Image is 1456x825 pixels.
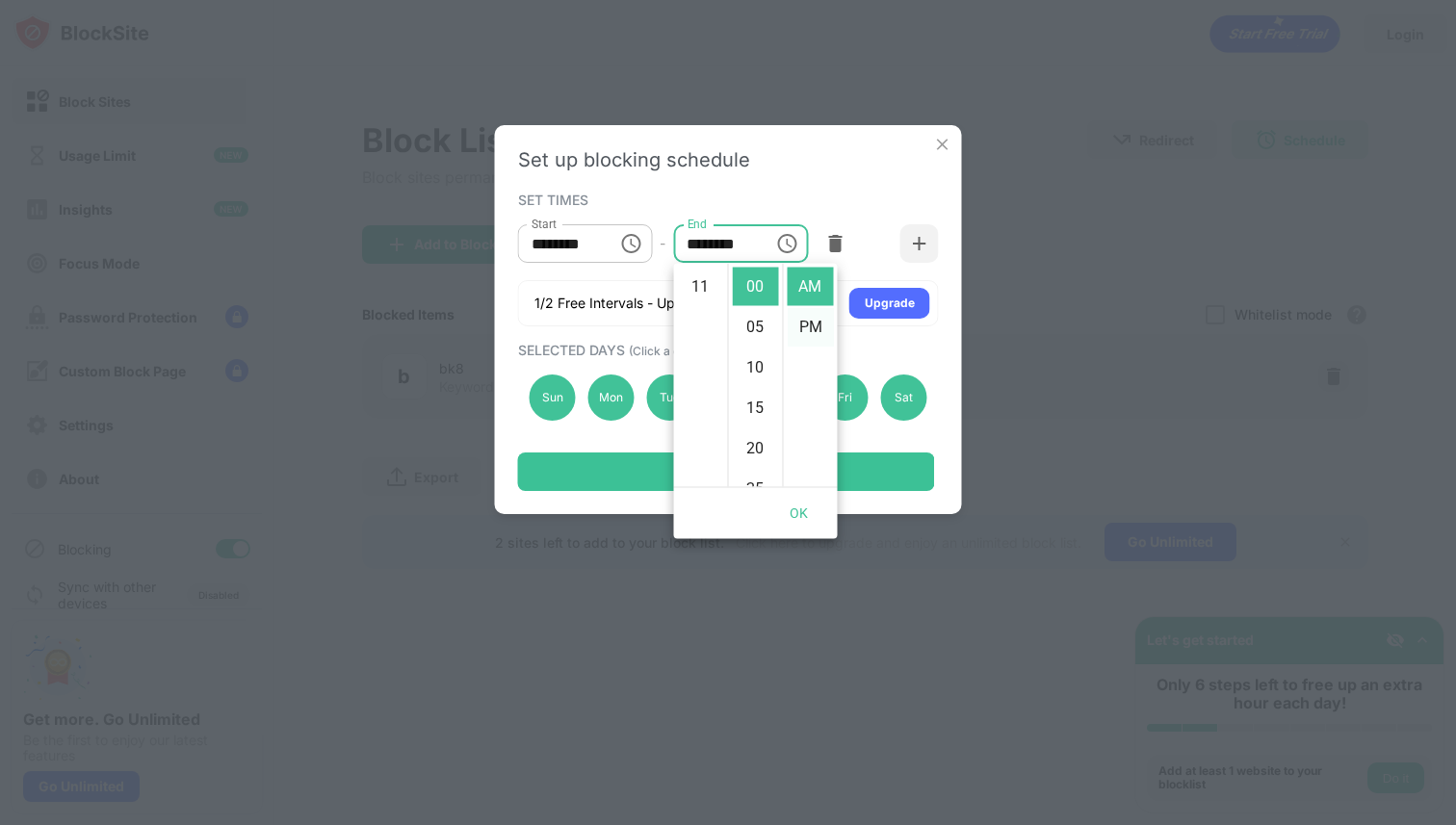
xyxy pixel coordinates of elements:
label: Start [532,216,557,232]
div: Fri [822,374,869,421]
li: 11 hours [678,268,724,306]
ul: Select hours [674,264,728,487]
li: 5 minutes [733,308,779,347]
ul: Select minutes [728,264,783,487]
button: OK [768,496,830,531]
button: Choose time, selected time is 1:00 AM [767,224,806,263]
div: SELECTED DAYS [518,342,934,358]
button: Choose time, selected time is 12:00 AM [611,224,650,263]
div: Set up blocking schedule [518,148,939,171]
li: 20 minutes [733,429,779,468]
li: PM [788,308,834,347]
li: 15 minutes [733,389,779,427]
li: AM [788,268,834,306]
label: End [687,216,707,232]
div: 1/2 Free Intervals - Upgrade for 5 intervals [534,294,802,313]
div: Mon [587,374,634,421]
div: Sat [880,374,926,421]
ul: Select meridiem [783,264,838,487]
div: Tue [646,374,692,421]
li: 0 minutes [733,268,779,306]
img: x-button.svg [933,135,952,154]
div: SET TIMES [518,192,934,207]
li: 25 minutes [733,470,779,508]
div: Upgrade [865,294,915,313]
div: Sun [530,374,576,421]
div: - [660,233,665,254]
li: 10 minutes [733,348,779,387]
span: (Click a day to deactivate) [629,344,771,358]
